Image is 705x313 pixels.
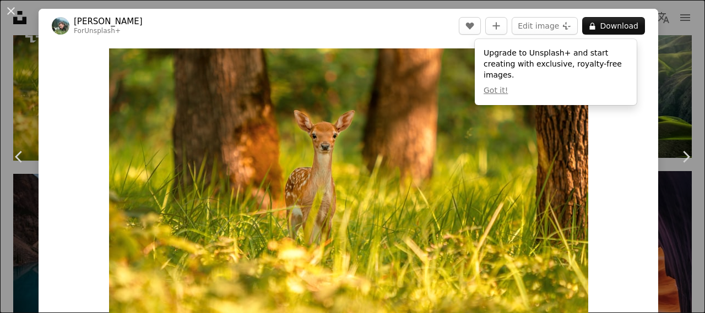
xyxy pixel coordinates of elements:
button: Edit image [512,17,578,35]
div: Upgrade to Unsplash+ and start creating with exclusive, royalty-free images. [475,39,637,105]
button: Got it! [484,85,508,96]
a: Unsplash+ [84,27,121,35]
button: Add to Collection [485,17,507,35]
a: Next [666,104,705,210]
img: Go to Daniel Mirlea's profile [52,17,69,35]
button: Like [459,17,481,35]
div: For [74,27,143,36]
button: Download [582,17,645,35]
a: [PERSON_NAME] [74,16,143,27]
